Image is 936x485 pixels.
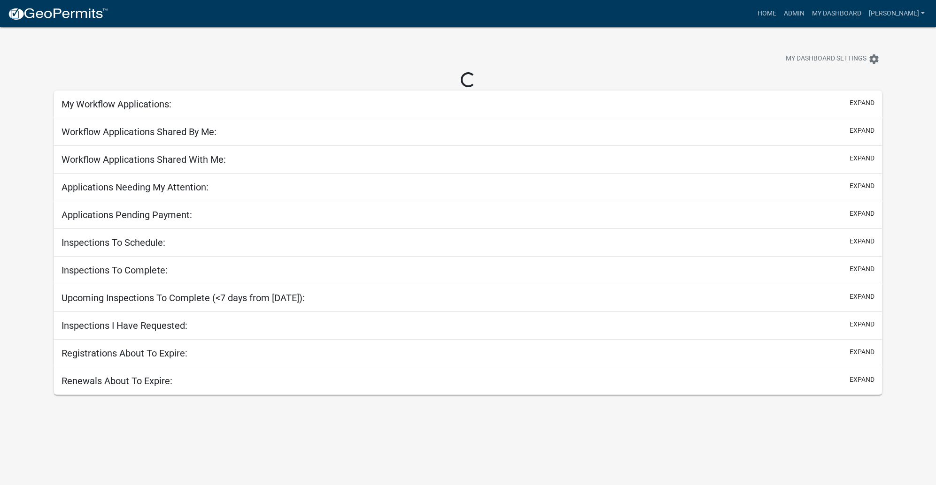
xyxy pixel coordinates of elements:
[778,50,887,68] button: My Dashboard Settingssettings
[62,126,217,137] h5: Workflow Applications Shared By Me:
[62,348,187,359] h5: Registrations About To Expire:
[62,154,226,165] h5: Workflow Applications Shared With Me:
[62,265,168,276] h5: Inspections To Complete:
[850,153,874,163] button: expand
[850,126,874,136] button: expand
[850,181,874,191] button: expand
[808,5,865,23] a: My Dashboard
[850,375,874,385] button: expand
[865,5,928,23] a: [PERSON_NAME]
[62,292,305,303] h5: Upcoming Inspections To Complete (<7 days from [DATE]):
[850,319,874,329] button: expand
[62,320,187,331] h5: Inspections I Have Requested:
[62,375,172,386] h5: Renewals About To Expire:
[62,182,209,193] h5: Applications Needing My Attention:
[850,264,874,274] button: expand
[850,236,874,246] button: expand
[62,209,192,220] h5: Applications Pending Payment:
[62,99,171,110] h5: My Workflow Applications:
[850,98,874,108] button: expand
[868,53,880,65] i: settings
[850,347,874,357] button: expand
[786,53,866,65] span: My Dashboard Settings
[754,5,780,23] a: Home
[850,209,874,219] button: expand
[780,5,808,23] a: Admin
[850,292,874,302] button: expand
[62,237,165,248] h5: Inspections To Schedule:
